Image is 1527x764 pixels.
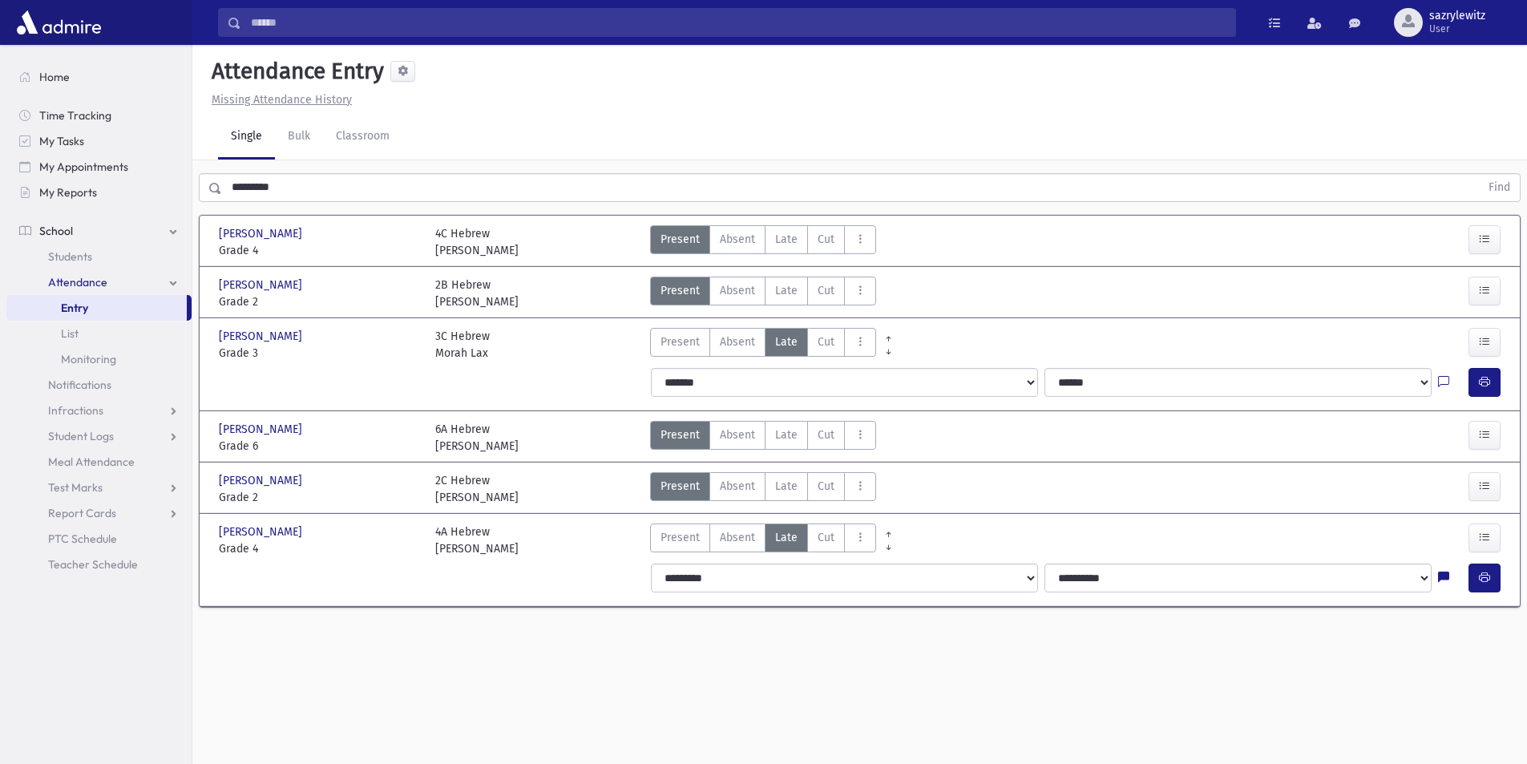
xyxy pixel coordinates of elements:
[775,426,798,443] span: Late
[6,449,192,475] a: Meal Attendance
[435,328,490,362] div: 3C Hebrew Morah Lax
[323,115,402,160] a: Classroom
[219,438,419,455] span: Grade 6
[6,398,192,423] a: Infractions
[48,506,116,520] span: Report Cards
[660,231,700,248] span: Present
[39,160,128,174] span: My Appointments
[6,244,192,269] a: Students
[818,282,834,299] span: Cut
[218,115,275,160] a: Single
[650,277,876,310] div: AttTypes
[6,500,192,526] a: Report Cards
[48,480,103,495] span: Test Marks
[650,328,876,362] div: AttTypes
[720,529,755,546] span: Absent
[39,185,97,200] span: My Reports
[1479,174,1520,201] button: Find
[435,472,519,506] div: 2C Hebrew [PERSON_NAME]
[212,93,352,107] u: Missing Attendance History
[6,218,192,244] a: School
[720,282,755,299] span: Absent
[48,557,138,572] span: Teacher Schedule
[435,277,519,310] div: 2B Hebrew [PERSON_NAME]
[219,489,419,506] span: Grade 2
[6,552,192,577] a: Teacher Schedule
[720,478,755,495] span: Absent
[1429,10,1485,22] span: sazrylewitz
[219,328,305,345] span: [PERSON_NAME]
[219,472,305,489] span: [PERSON_NAME]
[39,70,70,84] span: Home
[775,282,798,299] span: Late
[61,352,116,366] span: Monitoring
[435,225,519,259] div: 4C Hebrew [PERSON_NAME]
[1429,22,1485,35] span: User
[660,426,700,443] span: Present
[39,224,73,238] span: School
[660,529,700,546] span: Present
[6,423,192,449] a: Student Logs
[775,231,798,248] span: Late
[48,532,117,546] span: PTC Schedule
[775,333,798,350] span: Late
[48,403,103,418] span: Infractions
[205,93,352,107] a: Missing Attendance History
[6,295,187,321] a: Entry
[650,523,876,557] div: AttTypes
[219,293,419,310] span: Grade 2
[219,242,419,259] span: Grade 4
[650,472,876,506] div: AttTypes
[818,478,834,495] span: Cut
[775,478,798,495] span: Late
[818,231,834,248] span: Cut
[720,231,755,248] span: Absent
[435,421,519,455] div: 6A Hebrew [PERSON_NAME]
[775,529,798,546] span: Late
[61,326,79,341] span: List
[650,421,876,455] div: AttTypes
[48,378,111,392] span: Notifications
[660,333,700,350] span: Present
[6,128,192,154] a: My Tasks
[219,345,419,362] span: Grade 3
[6,180,192,205] a: My Reports
[219,277,305,293] span: [PERSON_NAME]
[720,426,755,443] span: Absent
[660,282,700,299] span: Present
[48,249,92,264] span: Students
[219,421,305,438] span: [PERSON_NAME]
[61,301,88,315] span: Entry
[39,108,111,123] span: Time Tracking
[818,333,834,350] span: Cut
[6,321,192,346] a: List
[6,526,192,552] a: PTC Schedule
[6,372,192,398] a: Notifications
[6,103,192,128] a: Time Tracking
[818,529,834,546] span: Cut
[660,478,700,495] span: Present
[650,225,876,259] div: AttTypes
[205,58,384,85] h5: Attendance Entry
[6,64,192,90] a: Home
[6,346,192,372] a: Monitoring
[219,523,305,540] span: [PERSON_NAME]
[818,426,834,443] span: Cut
[219,540,419,557] span: Grade 4
[435,523,519,557] div: 4A Hebrew [PERSON_NAME]
[48,275,107,289] span: Attendance
[219,225,305,242] span: [PERSON_NAME]
[6,269,192,295] a: Attendance
[241,8,1235,37] input: Search
[48,429,114,443] span: Student Logs
[6,475,192,500] a: Test Marks
[275,115,323,160] a: Bulk
[39,134,84,148] span: My Tasks
[6,154,192,180] a: My Appointments
[720,333,755,350] span: Absent
[13,6,105,38] img: AdmirePro
[48,455,135,469] span: Meal Attendance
